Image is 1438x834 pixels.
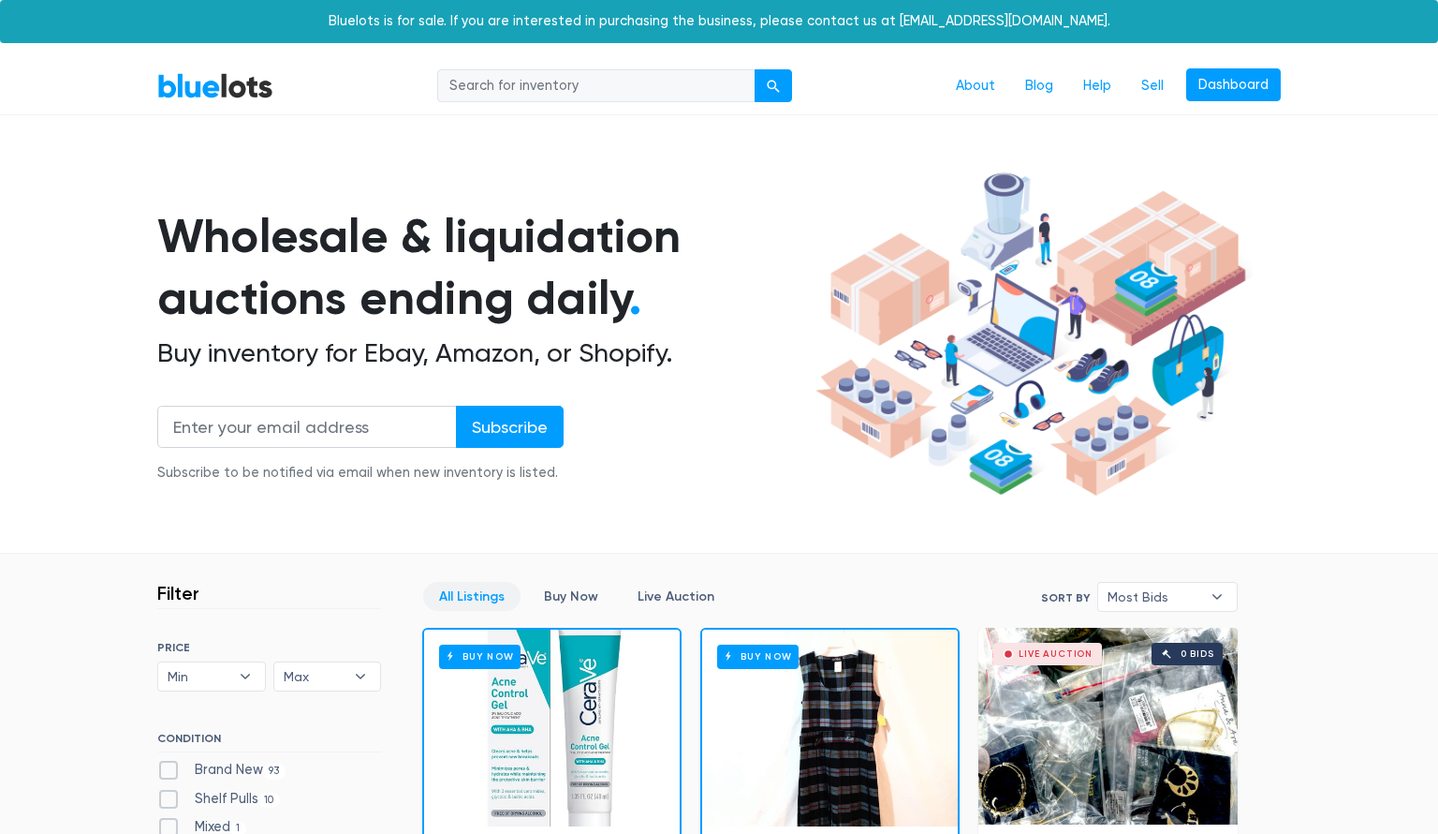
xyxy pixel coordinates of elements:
[941,68,1010,104] a: About
[284,663,345,691] span: Max
[341,663,380,691] b: ▾
[629,270,641,326] span: .
[157,732,381,752] h6: CONDITION
[1181,649,1214,659] div: 0 bids
[157,463,564,484] div: Subscribe to be notified via email when new inventory is listed.
[157,641,381,654] h6: PRICE
[702,630,958,827] a: Buy Now
[439,645,521,668] h6: Buy Now
[1108,583,1201,611] span: Most Bids
[157,337,809,369] h2: Buy inventory for Ebay, Amazon, or Shopify.
[622,582,730,611] a: Live Auction
[1010,68,1068,104] a: Blog
[258,793,280,808] span: 10
[1041,589,1090,606] label: Sort By
[1068,68,1126,104] a: Help
[424,630,680,827] a: Buy Now
[1126,68,1179,104] a: Sell
[809,164,1253,505] img: hero-ee84e7d0318cb26816c560f6b4441b76977f77a177738b4e94f68c95b2b83dbb.png
[157,582,199,604] h3: Filter
[157,406,457,448] input: Enter your email address
[157,72,273,99] a: BlueLots
[528,582,614,611] a: Buy Now
[1019,649,1093,659] div: Live Auction
[157,760,286,781] label: Brand New
[1197,583,1237,611] b: ▾
[226,663,265,691] b: ▾
[456,406,564,448] input: Subscribe
[168,663,229,691] span: Min
[157,205,809,330] h1: Wholesale & liquidation auctions ending daily
[263,764,286,779] span: 93
[978,628,1238,825] a: Live Auction 0 bids
[1186,68,1281,102] a: Dashboard
[717,645,799,668] h6: Buy Now
[157,789,280,810] label: Shelf Pulls
[423,582,521,611] a: All Listings
[437,69,756,103] input: Search for inventory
